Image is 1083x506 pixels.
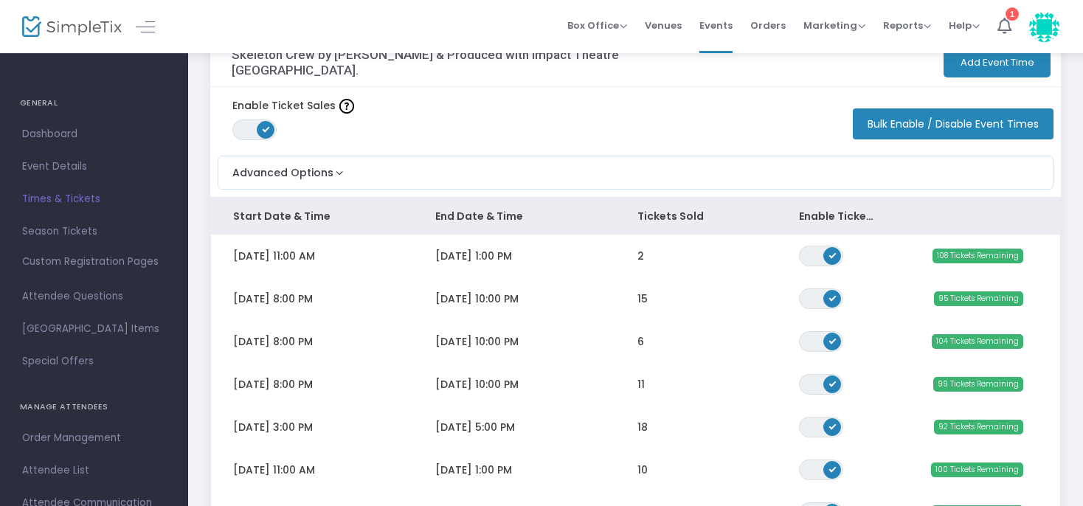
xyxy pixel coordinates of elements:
span: 15 [637,291,648,306]
span: Venues [645,7,682,44]
span: [DATE] 8:00 PM [233,377,313,392]
span: 95 Tickets Remaining [934,291,1023,306]
h3: Skeleton Crew by [PERSON_NAME] & Produced with Impact Theatre [GEOGRAPHIC_DATA]. [232,47,652,77]
span: ON [263,125,270,133]
h4: MANAGE ATTENDEES [20,392,168,422]
span: Marketing [803,18,865,32]
span: Times & Tickets [22,190,166,209]
span: [DATE] 10:00 PM [435,291,519,306]
span: ON [829,336,837,344]
span: 2 [637,249,644,263]
span: Custom Registration Pages [22,254,159,269]
div: 1 [1006,7,1019,21]
button: Add Event Time [944,47,1051,77]
span: [DATE] 10:00 PM [435,377,519,392]
th: Enable Ticket Sales [777,198,898,235]
span: 92 Tickets Remaining [934,420,1023,434]
span: ON [829,251,837,258]
span: Help [949,18,980,32]
span: 18 [637,420,648,434]
span: [DATE] 1:00 PM [435,462,512,477]
span: [DATE] 3:00 PM [233,420,313,434]
span: [DATE] 11:00 AM [233,462,315,477]
span: Season Tickets [22,222,166,241]
th: Tickets Sold [615,198,777,235]
th: End Date & Time [413,198,615,235]
span: Attendee List [22,461,166,480]
span: Special Offers [22,352,166,371]
th: Start Date & Time [211,198,413,235]
button: Bulk Enable / Disable Event Times [853,108,1053,139]
span: [DATE] 11:00 AM [233,249,315,263]
span: 6 [637,334,644,349]
span: [DATE] 1:00 PM [435,249,512,263]
label: Enable Ticket Sales [232,98,354,114]
span: [DATE] 8:00 PM [233,334,313,349]
span: ON [829,465,837,472]
span: 99 Tickets Remaining [933,377,1023,392]
button: Advanced Options [218,156,347,181]
span: Orders [750,7,786,44]
span: Attendee Questions [22,287,166,306]
img: question-mark [339,99,354,114]
span: ON [829,294,837,301]
span: 11 [637,377,645,392]
h4: GENERAL [20,89,168,118]
span: ON [829,379,837,387]
span: Events [699,7,733,44]
span: Dashboard [22,125,166,144]
span: Box Office [567,18,627,32]
span: 104 Tickets Remaining [932,334,1023,349]
span: Event Details [22,157,166,176]
span: 108 Tickets Remaining [933,249,1023,263]
span: [DATE] 5:00 PM [435,420,515,434]
span: [DATE] 10:00 PM [435,334,519,349]
span: [GEOGRAPHIC_DATA] Items [22,319,166,339]
span: Order Management [22,429,166,448]
span: Reports [883,18,931,32]
span: 10 [637,462,648,477]
span: 100 Tickets Remaining [931,462,1023,477]
span: ON [829,422,837,429]
span: [DATE] 8:00 PM [233,291,313,306]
